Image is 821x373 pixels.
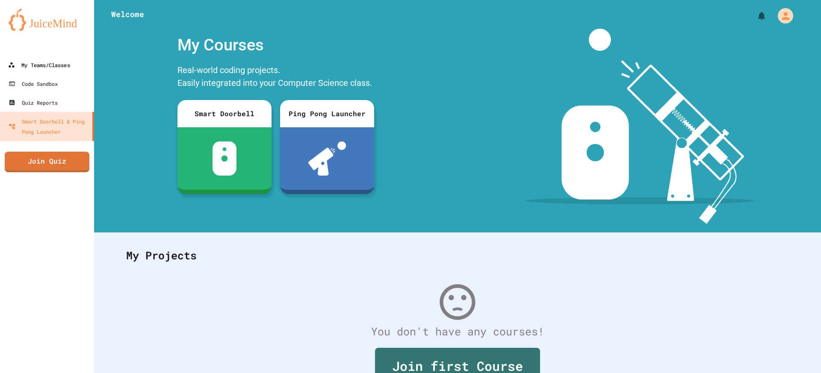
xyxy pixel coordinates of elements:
div: You don't have any courses! [118,323,797,340]
div: Quiz Reports [9,97,58,108]
div: Code Sandbox [9,79,58,89]
div: My Notifications [741,9,769,23]
img: ppl-with-ball.png [308,141,346,176]
div: My Account [769,6,795,26]
div: My Projects [118,239,797,272]
div: My Teams/Classes [8,60,70,70]
div: Ping Pong Launcher [280,100,374,127]
img: sdb-white.svg [213,141,237,176]
img: banner-image-my-projects.png [525,29,754,224]
div: My Courses [173,29,378,62]
div: Real-world coding projects. Easily integrated into your Computer Science class. [173,62,378,94]
div: Smart Doorbell [177,100,272,127]
div: Smart Doorbell & Ping Pong Launcher [9,116,89,137]
a: Join Quiz [5,152,89,172]
img: logo-orange.svg [9,9,86,31]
